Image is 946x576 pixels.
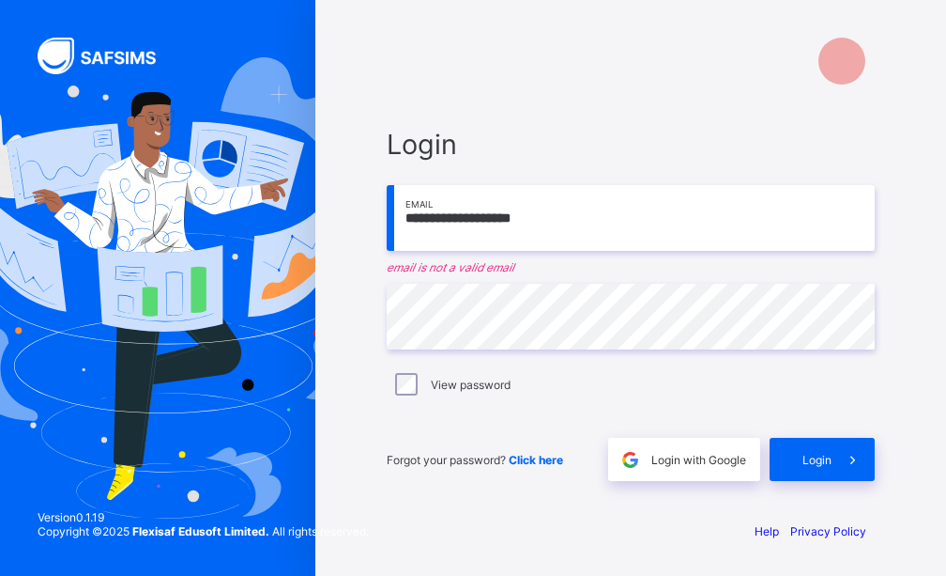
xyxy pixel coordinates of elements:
[509,453,563,467] a: Click here
[38,524,369,538] span: Copyright © 2025 All rights reserved.
[38,510,369,524] span: Version 0.1.19
[387,453,563,467] span: Forgot your password?
[431,378,511,392] label: View password
[132,524,269,538] strong: Flexisaf Edusoft Limited.
[619,449,641,471] img: google.396cfc9801f0270233282035f929180a.svg
[387,128,875,161] span: Login
[802,453,832,467] span: Login
[38,38,178,74] img: SAFSIMS Logo
[790,524,866,538] a: Privacy Policy
[755,524,779,538] a: Help
[651,453,746,467] span: Login with Google
[387,260,875,274] em: email is not a valid email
